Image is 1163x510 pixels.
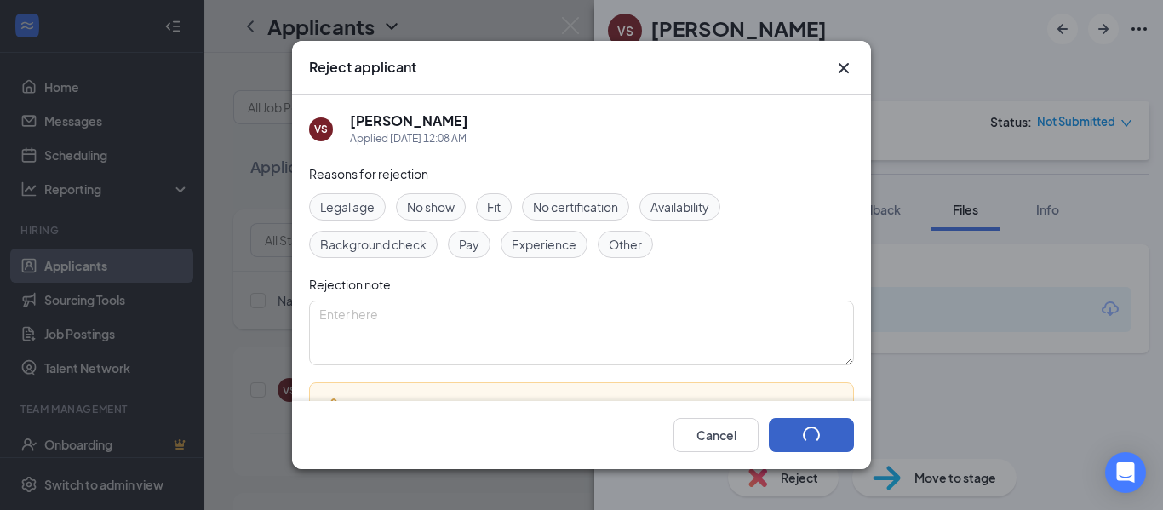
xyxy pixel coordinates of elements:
div: Applied [DATE] 12:08 AM [350,130,468,147]
span: No certification [533,198,618,216]
span: Other [609,235,642,254]
span: Pay [459,235,479,254]
button: Cancel [673,418,759,452]
button: Close [834,58,854,78]
svg: Cross [834,58,854,78]
span: Legal age [320,198,375,216]
span: No show [407,198,455,216]
div: VS [314,122,328,136]
span: Availability [650,198,709,216]
div: Open Intercom Messenger [1105,452,1146,493]
span: Background check [320,235,427,254]
svg: Warning [324,397,344,417]
h5: [PERSON_NAME] [350,112,468,130]
span: Reasons for rejection [309,166,428,181]
span: Experience [512,235,576,254]
span: Rejection note [309,277,391,292]
h3: Reject applicant [309,58,416,77]
span: Fit [487,198,501,216]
